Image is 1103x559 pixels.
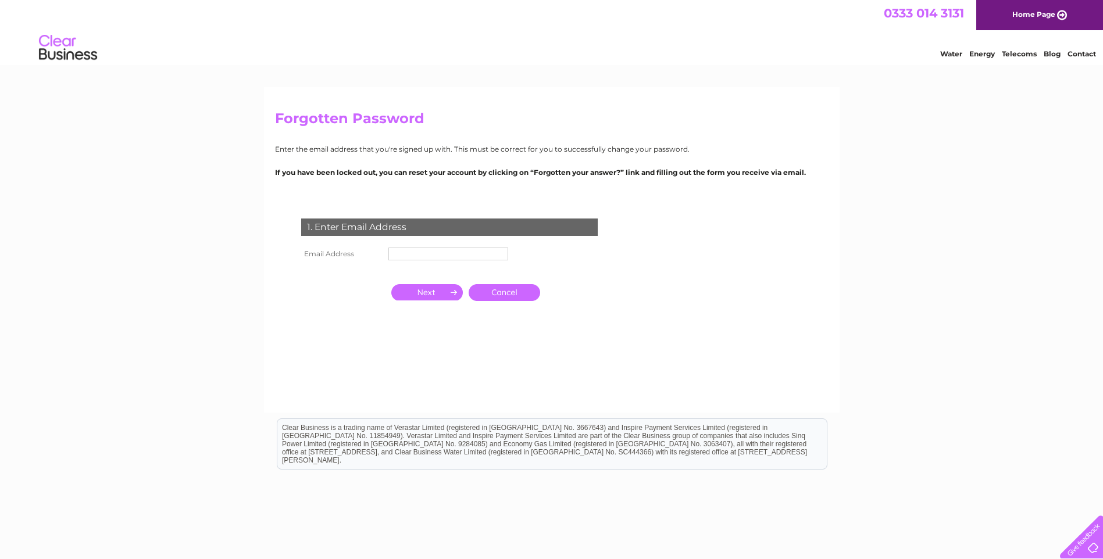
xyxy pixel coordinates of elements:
th: Email Address [298,245,385,263]
div: Clear Business is a trading name of Verastar Limited (registered in [GEOGRAPHIC_DATA] No. 3667643... [277,6,827,56]
a: Telecoms [1002,49,1037,58]
p: Enter the email address that you're signed up with. This must be correct for you to successfully ... [275,144,829,155]
div: 1. Enter Email Address [301,218,598,236]
a: Water [940,49,962,58]
a: Contact [1068,49,1096,58]
a: Energy [969,49,995,58]
a: Cancel [469,284,540,301]
a: Blog [1044,49,1061,58]
a: 0333 014 3131 [884,6,964,20]
h2: Forgotten Password [275,110,829,132]
p: If you have been locked out, you can reset your account by clicking on “Forgotten your answer?” l... [275,167,829,178]
img: logo.png [38,30,98,66]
